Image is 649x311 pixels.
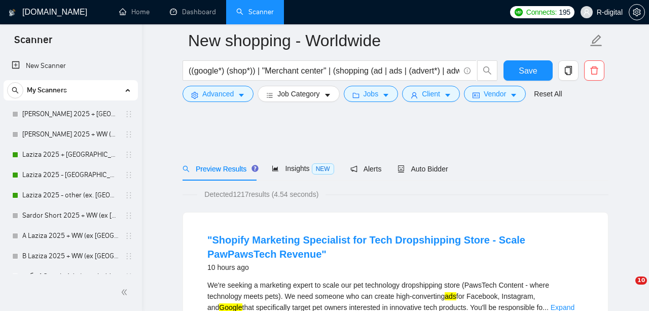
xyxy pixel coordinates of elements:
a: Reset All [534,88,562,99]
a: [PERSON_NAME] 2025 + [GEOGRAPHIC_DATA], [GEOGRAPHIC_DATA], [GEOGRAPHIC_DATA] [22,104,119,124]
a: Sardor Short 2025 + WW (ex [GEOGRAPHIC_DATA], [GEOGRAPHIC_DATA], [GEOGRAPHIC_DATA]) [22,205,119,226]
span: search [183,165,190,172]
a: searchScanner [236,8,274,16]
span: area-chart [272,165,279,172]
button: Save [503,60,553,81]
a: "Shopify Marketing Specialist for Tech Dropshipping Store - Scale PawPawsTech Revenue" [207,234,525,260]
span: bars [266,91,273,99]
span: user [411,91,418,99]
span: holder [125,191,133,199]
span: Vendor [484,88,506,99]
span: Jobs [364,88,379,99]
span: holder [125,252,133,260]
button: search [477,60,497,81]
button: settingAdvancedcaret-down [183,86,254,102]
button: delete [584,60,604,81]
span: double-left [121,287,131,297]
a: B Laziza 2025 + WW (ex [GEOGRAPHIC_DATA], [GEOGRAPHIC_DATA], [GEOGRAPHIC_DATA]) [22,246,119,266]
span: caret-down [324,91,331,99]
input: Search Freelance Jobs... [189,64,459,77]
button: folderJobscaret-down [344,86,399,102]
a: setting [629,8,645,16]
a: homeHome [119,8,150,16]
button: copy [558,60,579,81]
span: Alerts [350,165,382,173]
span: user [583,9,590,16]
span: holder [125,110,133,118]
a: New Scanner [12,56,130,76]
mark: ads [445,292,456,300]
span: Client [422,88,440,99]
span: 10 [635,277,647,285]
span: Scanner [6,32,60,54]
span: notification [350,165,357,172]
span: robot [398,165,405,172]
span: search [8,87,23,94]
span: Insights [272,164,334,172]
span: Job Category [277,88,319,99]
span: 195 [559,7,570,18]
a: Laziza 2025 - [GEOGRAPHIC_DATA] [22,165,119,185]
span: info-circle [464,67,471,74]
span: Detected 1217 results (4.54 seconds) [197,189,326,200]
span: setting [191,91,198,99]
button: idcardVendorcaret-down [464,86,526,102]
span: Advanced [202,88,234,99]
span: holder [125,212,133,220]
span: Connects: [526,7,557,18]
img: logo [9,5,16,21]
span: holder [125,232,133,240]
li: New Scanner [4,56,138,76]
span: caret-down [510,91,517,99]
div: 10 hours ago [207,261,584,273]
a: dashboardDashboard [170,8,216,16]
span: Save [519,64,537,77]
span: holder [125,272,133,281]
span: idcard [473,91,480,99]
span: holder [125,151,133,159]
a: Laziza 2025 + [GEOGRAPHIC_DATA], [GEOGRAPHIC_DATA], [GEOGRAPHIC_DATA] [22,145,119,165]
span: edit [590,34,603,47]
span: search [478,66,497,75]
button: userClientcaret-down [402,86,460,102]
span: caret-down [238,91,245,99]
span: My Scanners [27,80,67,100]
span: caret-down [444,91,451,99]
span: caret-down [382,91,389,99]
a: Laziza 2025 - other (ex. [GEOGRAPHIC_DATA], [GEOGRAPHIC_DATA], [GEOGRAPHIC_DATA], [GEOGRAPHIC_DATA]) [22,185,119,205]
span: holder [125,171,133,179]
span: Preview Results [183,165,256,173]
input: Scanner name... [188,28,588,53]
a: [PERSON_NAME] 2025 + WW (ex [GEOGRAPHIC_DATA], [GEOGRAPHIC_DATA], [GEOGRAPHIC_DATA]) [22,124,119,145]
a: суб of Google Ads (auto bidder ex GTM) -> [GEOGRAPHIC_DATA], Expert&Intermediate, H - $25, F -$30... [22,266,119,287]
iframe: Intercom live chat [615,277,639,301]
span: Auto Bidder [398,165,448,173]
button: search [7,82,23,98]
div: Tooltip anchor [250,164,260,173]
span: folder [352,91,359,99]
a: A Laziza 2025 + WW (ex [GEOGRAPHIC_DATA], [GEOGRAPHIC_DATA], [GEOGRAPHIC_DATA]) [22,226,119,246]
span: delete [585,66,604,75]
span: copy [559,66,578,75]
button: setting [629,4,645,20]
button: barsJob Categorycaret-down [258,86,339,102]
span: holder [125,130,133,139]
span: NEW [312,163,334,175]
img: upwork-logo.png [515,8,523,16]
